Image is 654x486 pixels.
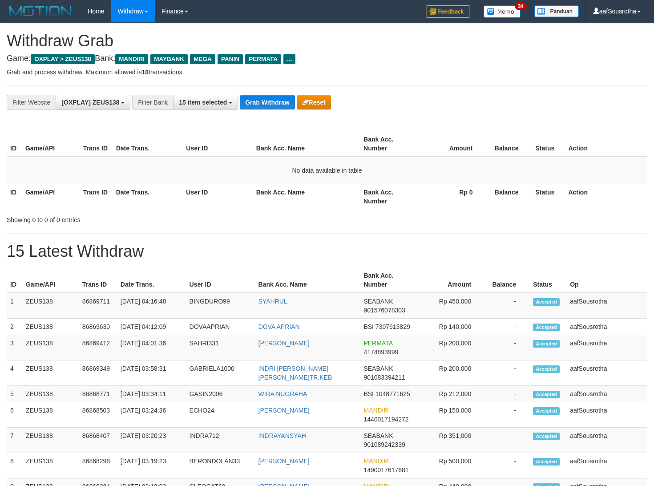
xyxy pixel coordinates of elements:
td: 4 [7,360,22,386]
div: Filter Bank [132,95,173,110]
span: PERMATA [245,54,281,64]
td: - [484,428,529,453]
span: Copy 1490017617681 to clipboard [363,466,408,474]
td: aafSousrotha [566,386,647,402]
span: SEABANK [363,365,393,372]
td: No data available in table [7,157,647,184]
img: Button%20Memo.svg [484,5,521,18]
th: Status [529,267,566,293]
td: - [484,453,529,478]
span: PERMATA [363,340,392,347]
th: Status [532,184,565,209]
td: - [484,402,529,428]
th: Date Trans. [117,267,186,293]
a: SYAHRUL [258,298,287,305]
td: aafSousrotha [566,319,647,335]
td: - [484,386,529,402]
td: - [484,335,529,360]
th: Balance [484,267,529,293]
td: - [484,360,529,386]
td: ZEUS138 [22,293,79,319]
th: ID [7,184,22,209]
td: ZEUS138 [22,453,79,478]
span: ... [283,54,295,64]
th: Amount [418,131,486,157]
td: 86869711 [79,293,117,319]
td: [DATE] 04:01:36 [117,335,186,360]
span: Copy 901576078303 to clipboard [363,307,405,314]
th: Date Trans. [113,131,183,157]
a: DOVA APRIAN [258,323,300,330]
td: GASIN2006 [186,386,255,402]
th: Bank Acc. Name [253,131,360,157]
td: 1 [7,293,22,319]
span: MANDIRI [115,54,148,64]
td: [DATE] 03:58:31 [117,360,186,386]
th: Bank Acc. Name [253,184,360,209]
td: ZEUS138 [22,319,79,335]
td: - [484,319,529,335]
td: SAHRI331 [186,335,255,360]
span: Accepted [533,407,560,415]
td: INDRA712 [186,428,255,453]
span: MANDIRI [363,407,390,414]
th: Op [566,267,647,293]
span: Accepted [533,365,560,373]
th: User ID [182,184,253,209]
td: 5 [7,386,22,402]
span: Accepted [533,433,560,440]
td: Rp 200,000 [417,360,484,386]
img: panduan.png [534,5,579,17]
td: 7 [7,428,22,453]
a: INDRI [PERSON_NAME] [PERSON_NAME]TR.KEB [258,365,332,381]
span: Accepted [533,391,560,398]
td: Rp 450,000 [417,293,484,319]
span: Accepted [533,340,560,348]
th: Balance [486,131,532,157]
td: ZEUS138 [22,386,79,402]
td: DOVAAPRIAN [186,319,255,335]
span: Copy 1440017194272 to clipboard [363,416,408,423]
th: Trans ID [80,131,113,157]
td: Rp 351,000 [417,428,484,453]
td: 6 [7,402,22,428]
th: Balance [486,184,532,209]
h1: 15 Latest Withdraw [7,243,647,260]
th: Game/API [22,267,79,293]
td: 3 [7,335,22,360]
th: Bank Acc. Number [360,184,418,209]
button: Reset [297,95,331,109]
span: OXPLAY > ZEUS138 [31,54,95,64]
td: aafSousrotha [566,402,647,428]
td: 86869349 [79,360,117,386]
a: [PERSON_NAME] [258,407,310,414]
td: BINGDURO99 [186,293,255,319]
td: [DATE] 03:24:36 [117,402,186,428]
th: ID [7,131,22,157]
button: [OXPLAY] ZEUS138 [56,95,130,110]
div: Showing 0 to 0 of 0 entries [7,212,266,224]
td: Rp 140,000 [417,319,484,335]
td: 86869412 [79,335,117,360]
th: Date Trans. [113,184,183,209]
span: Copy 901083394211 to clipboard [363,374,405,381]
span: SEABANK [363,432,393,439]
td: ZEUS138 [22,335,79,360]
td: [DATE] 04:12:09 [117,319,186,335]
span: MEGA [190,54,215,64]
a: INDRAYANSYAH [258,432,306,439]
th: Bank Acc. Number [360,131,418,157]
td: ECHO24 [186,402,255,428]
th: Trans ID [79,267,117,293]
td: aafSousrotha [566,293,647,319]
img: Feedback.jpg [426,5,470,18]
button: Grab Withdraw [240,95,295,109]
td: Rp 212,000 [417,386,484,402]
a: [PERSON_NAME] [258,458,310,465]
td: aafSousrotha [566,428,647,453]
h4: Game: Bank: [7,54,647,63]
td: aafSousrotha [566,453,647,478]
span: Accepted [533,298,560,306]
th: Bank Acc. Number [360,267,417,293]
td: ZEUS138 [22,360,79,386]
